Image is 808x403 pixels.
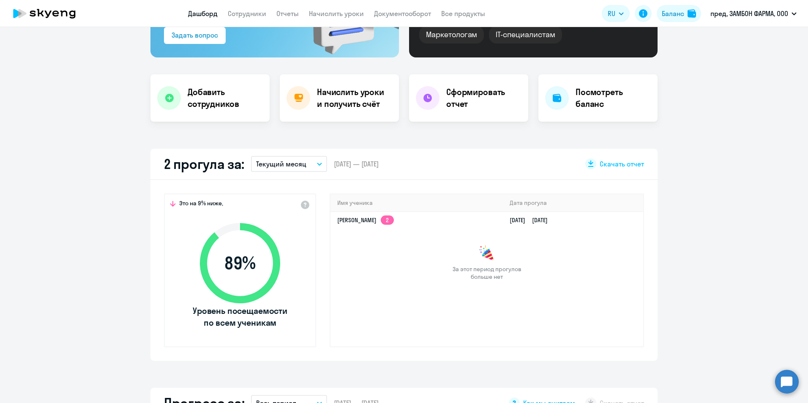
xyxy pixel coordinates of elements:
[503,194,643,212] th: Дата прогула
[179,199,223,210] span: Это на 9% ниже,
[688,9,696,18] img: balance
[510,216,554,224] a: [DATE][DATE]
[662,8,684,19] div: Баланс
[330,194,503,212] th: Имя ученика
[164,27,226,44] button: Задать вопрос
[600,159,644,169] span: Скачать отчет
[576,86,651,110] h4: Посмотреть баланс
[317,86,390,110] h4: Начислить уроки и получить счёт
[419,26,484,44] div: Маркетологам
[228,9,266,18] a: Сотрудники
[657,5,701,22] button: Балансbalance
[276,9,299,18] a: Отчеты
[191,253,289,273] span: 89 %
[478,245,495,262] img: congrats
[256,159,306,169] p: Текущий месяц
[374,9,431,18] a: Документооборот
[337,216,394,224] a: [PERSON_NAME]2
[710,8,788,19] p: пред, ЗАМБОН ФАРМА, ООО
[446,86,521,110] h4: Сформировать отчет
[602,5,630,22] button: RU
[451,265,522,280] span: За этот период прогулов больше нет
[309,9,364,18] a: Начислить уроки
[706,3,801,24] button: пред, ЗАМБОН ФАРМА, ООО
[164,155,244,172] h2: 2 прогула за:
[188,9,218,18] a: Дашборд
[441,9,485,18] a: Все продукты
[191,305,289,329] span: Уровень посещаемости по всем ученикам
[381,215,394,225] app-skyeng-badge: 2
[489,26,562,44] div: IT-специалистам
[251,156,327,172] button: Текущий месяц
[172,30,218,40] div: Задать вопрос
[188,86,263,110] h4: Добавить сотрудников
[334,159,379,169] span: [DATE] — [DATE]
[608,8,615,19] span: RU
